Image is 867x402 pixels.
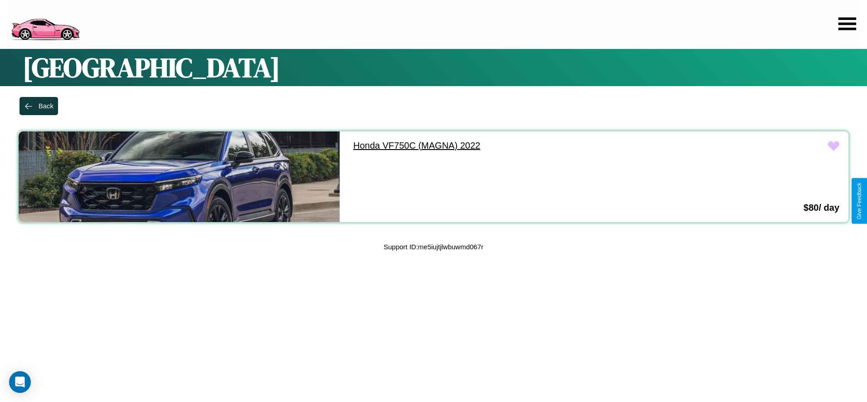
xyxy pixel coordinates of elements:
h3: $ 80 / day [804,203,839,213]
div: Back [39,102,54,110]
div: Give Feedback [856,183,862,219]
p: Support ID: me5iujtjlwbuwmd067r [384,241,483,253]
button: Back [19,97,58,115]
h1: [GEOGRAPHIC_DATA] [23,49,844,86]
a: Honda VF750C (MAGNA) 2022 [344,131,665,160]
div: Open Intercom Messenger [9,371,31,393]
img: logo [7,5,83,43]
